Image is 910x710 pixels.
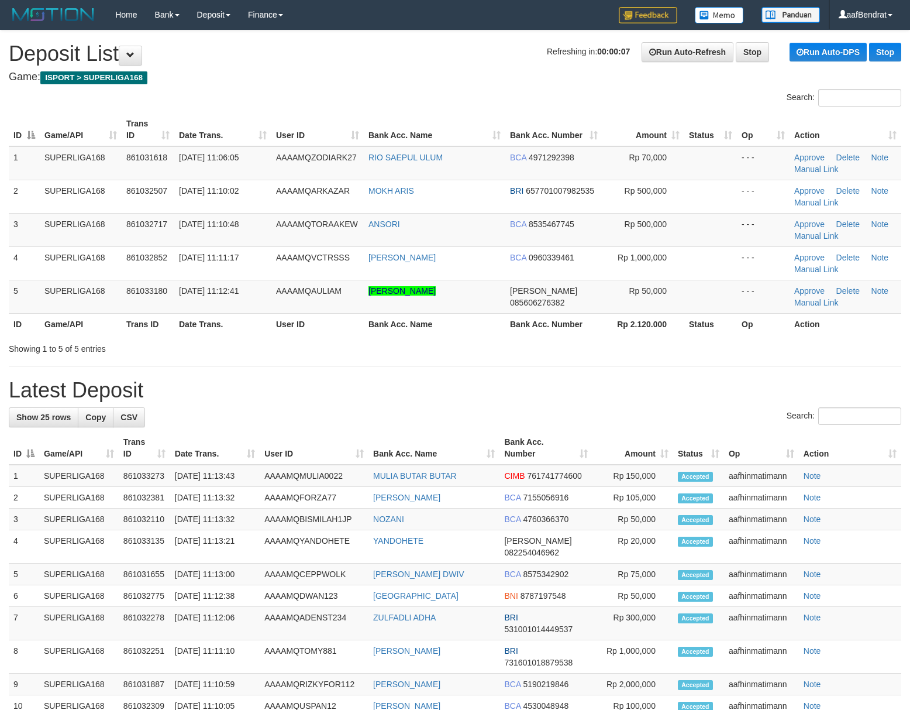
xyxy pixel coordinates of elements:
td: SUPERLIGA168 [39,487,119,509]
a: Approve [794,153,825,162]
td: [DATE] 11:13:32 [170,509,260,530]
td: SUPERLIGA168 [40,280,122,313]
td: 2 [9,487,39,509]
a: ZULFADLI ADHA [373,613,436,622]
th: Amount: activate to sort column ascending [592,431,673,465]
td: 5 [9,564,39,585]
a: Approve [794,253,825,262]
span: AAAAMQTORAAKEW [276,219,358,229]
img: panduan.png [761,7,820,23]
td: SUPERLIGA168 [39,585,119,607]
td: 2 [9,180,40,213]
th: Bank Acc. Number: activate to sort column ascending [499,431,592,465]
th: User ID: activate to sort column ascending [260,431,368,465]
td: aafhinmatimann [724,674,799,695]
td: aafhinmatimann [724,487,799,509]
span: Accepted [678,680,713,690]
td: aafhinmatimann [724,585,799,607]
span: 861033180 [126,286,167,296]
h1: Latest Deposit [9,379,901,402]
span: Accepted [678,515,713,525]
th: Game/API [40,313,122,335]
td: 861033135 [119,530,170,564]
span: AAAAMQARKAZAR [276,186,350,195]
a: Manual Link [794,198,839,207]
span: Copy 4760366370 to clipboard [523,515,568,524]
a: Delete [836,253,860,262]
span: Copy 8787197548 to clipboard [521,591,566,601]
th: Status: activate to sort column ascending [673,431,724,465]
td: 5 [9,280,40,313]
a: Approve [794,286,825,296]
span: AAAAMQZODIARK27 [276,153,357,162]
a: Note [804,536,821,546]
span: BRI [504,646,518,656]
span: [PERSON_NAME] [510,286,577,296]
th: Game/API: activate to sort column ascending [39,431,119,465]
td: AAAAMQTOMY881 [260,640,368,674]
td: aafhinmatimann [724,509,799,530]
span: [DATE] 11:11:17 [179,253,239,262]
span: [DATE] 11:06:05 [179,153,239,162]
span: Accepted [678,537,713,547]
input: Search: [818,89,901,107]
a: Note [804,570,821,579]
th: Action: activate to sort column ascending [799,431,901,465]
a: Delete [836,153,860,162]
span: Rp 500,000 [625,219,667,229]
h4: Game: [9,71,901,83]
td: SUPERLIGA168 [40,180,122,213]
td: SUPERLIGA168 [40,246,122,280]
th: Trans ID [122,313,174,335]
th: Action: activate to sort column ascending [790,113,901,146]
a: Note [804,680,821,689]
a: Note [871,286,889,296]
span: Copy [85,413,106,422]
td: 1 [9,465,39,487]
a: ANSORI [368,219,400,229]
th: Date Trans.: activate to sort column ascending [174,113,271,146]
th: Rp 2.120.000 [602,313,684,335]
a: Note [804,591,821,601]
a: Stop [736,42,769,62]
a: [PERSON_NAME] [368,253,436,262]
img: MOTION_logo.png [9,6,98,23]
a: Note [871,153,889,162]
span: BCA [504,680,521,689]
span: Rp 500,000 [625,186,667,195]
a: Copy [78,407,113,427]
td: 4 [9,530,39,564]
span: [DATE] 11:10:02 [179,186,239,195]
td: aafhinmatimann [724,564,799,585]
span: BCA [510,153,526,162]
td: 1 [9,146,40,180]
td: Rp 2,000,000 [592,674,673,695]
span: Rp 1,000,000 [618,253,667,262]
td: 861032278 [119,607,170,640]
td: Rp 50,000 [592,509,673,530]
span: Copy 657701007982535 to clipboard [526,186,594,195]
span: Copy 0960339461 to clipboard [529,253,574,262]
th: User ID [271,313,364,335]
td: AAAAMQCEPPWOLK [260,564,368,585]
td: - - - [737,180,790,213]
td: [DATE] 11:13:21 [170,530,260,564]
th: Bank Acc. Number [505,313,602,335]
td: 861032110 [119,509,170,530]
th: Op [737,313,790,335]
span: 861031618 [126,153,167,162]
a: Note [871,186,889,195]
a: YANDOHETE [373,536,423,546]
th: Status [684,313,737,335]
input: Search: [818,407,901,425]
td: SUPERLIGA168 [39,640,119,674]
th: Bank Acc. Name: activate to sort column ascending [364,113,505,146]
span: BCA [504,493,521,502]
th: Date Trans.: activate to sort column ascending [170,431,260,465]
a: Note [804,646,821,656]
img: Feedback.jpg [619,7,677,23]
span: BCA [510,253,526,262]
a: Manual Link [794,265,839,274]
td: Rp 50,000 [592,585,673,607]
span: BCA [504,570,521,579]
